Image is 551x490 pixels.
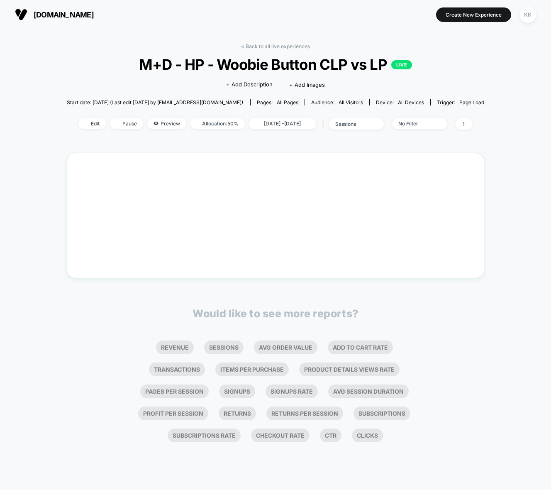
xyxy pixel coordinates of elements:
li: Subscriptions Rate [168,429,241,442]
span: Edit [78,118,106,129]
li: Product Details Views Rate [299,363,400,376]
button: Create New Experience [436,7,511,22]
img: Visually logo [15,8,27,21]
div: Pages: [257,99,298,105]
li: Returns Per Session [266,407,343,420]
span: All Visitors [339,99,363,105]
div: KK [520,7,536,23]
li: Avg Session Duration [328,385,409,398]
a: < Back to all live experiences [241,43,310,49]
li: Add To Cart Rate [328,341,393,354]
li: Signups [219,385,255,398]
li: Ctr [320,429,341,442]
li: Returns [219,407,256,420]
span: all devices [398,99,424,105]
li: Avg Order Value [254,341,317,354]
span: [DATE] - [DATE] [249,118,316,129]
div: Trigger: [437,99,484,105]
span: all pages [277,99,298,105]
li: Pages Per Session [140,385,209,398]
div: Audience: [311,99,363,105]
button: [DOMAIN_NAME] [12,8,96,21]
span: Page Load [459,99,484,105]
li: Transactions [149,363,205,376]
div: sessions [335,121,368,127]
span: Allocation: 50% [190,118,245,129]
span: M+D - HP - Woobie Button CLP vs LP [88,56,463,73]
li: Sessions [204,341,244,354]
div: No Filter [398,120,432,127]
span: + Add Description [226,81,273,89]
span: Device: [369,99,430,105]
li: Signups Rate [266,385,318,398]
button: KK [517,6,539,23]
p: LIVE [391,60,412,69]
span: Preview [147,118,186,129]
span: | [320,118,329,130]
li: Profit Per Session [138,407,208,420]
li: Subscriptions [354,407,410,420]
span: [DOMAIN_NAME] [34,10,94,19]
span: Pause [110,118,143,129]
li: Checkout Rate [251,429,310,442]
span: + Add Images [289,81,325,88]
li: Clicks [352,429,383,442]
p: Would like to see more reports? [193,307,358,320]
li: Items Per Purchase [215,363,289,376]
li: Revenue [156,341,194,354]
span: Start date: [DATE] (Last edit [DATE] by [EMAIL_ADDRESS][DOMAIN_NAME]) [67,99,243,105]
